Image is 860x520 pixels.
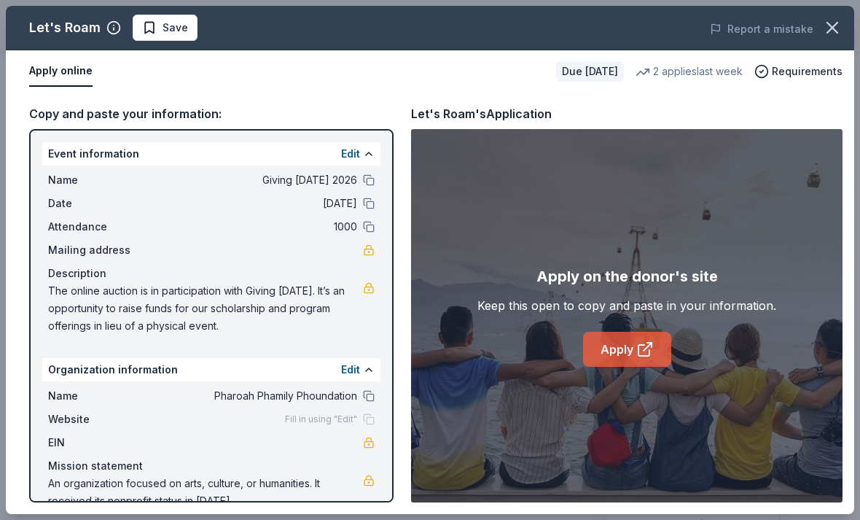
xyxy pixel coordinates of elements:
button: Requirements [754,63,843,80]
span: Date [48,195,146,212]
div: Description [48,265,375,282]
div: Keep this open to copy and paste in your information. [477,297,776,314]
div: Due [DATE] [556,61,624,82]
div: Let's Roam [29,16,101,39]
button: Save [133,15,198,41]
span: An organization focused on arts, culture, or humanities. It received its nonprofit status in [DATE]. [48,475,363,510]
button: Report a mistake [710,20,813,38]
span: Name [48,387,146,405]
div: Apply on the donor's site [536,265,718,288]
div: Copy and paste your information: [29,104,394,123]
div: Let's Roam's Application [411,104,552,123]
span: Pharoah Phamily Phoundation [146,387,357,405]
span: [DATE] [146,195,357,212]
span: Name [48,171,146,189]
button: Edit [341,145,360,163]
span: Attendance [48,218,146,236]
span: Giving [DATE] 2026 [146,171,357,189]
span: Fill in using "Edit" [285,414,357,425]
div: Event information [42,142,380,166]
span: 1000 [146,218,357,236]
span: Website [48,411,146,428]
div: Organization information [42,358,380,381]
span: Mailing address [48,241,146,259]
span: The online auction is in participation with Giving [DATE]. It’s an opportunity to raise funds for... [48,282,363,335]
span: Requirements [772,63,843,80]
button: Apply online [29,56,93,87]
div: 2 applies last week [636,63,743,80]
span: Save [163,19,188,36]
a: Apply [583,332,671,367]
button: Edit [341,361,360,379]
span: EIN [48,434,146,451]
div: Mission statement [48,457,375,475]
